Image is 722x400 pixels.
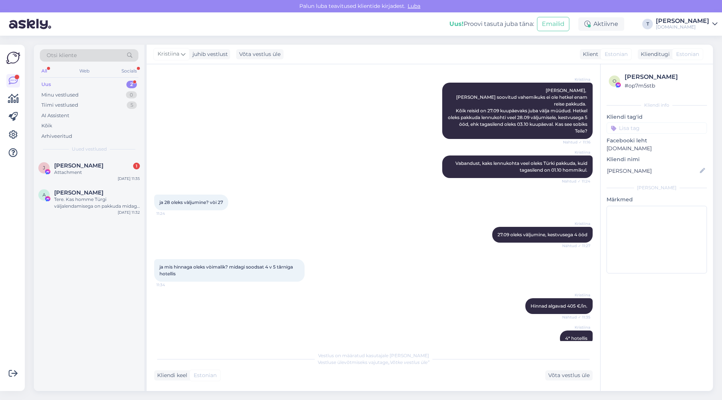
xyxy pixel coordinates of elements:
[6,51,20,65] img: Askly Logo
[154,371,187,379] div: Kliendi keel
[190,50,228,58] div: juhib vestlust
[656,18,709,24] div: [PERSON_NAME]
[156,282,185,288] span: 11:34
[607,196,707,204] p: Märkmed
[120,66,138,76] div: Socials
[607,102,707,109] div: Kliendi info
[607,155,707,163] p: Kliendi nimi
[194,371,217,379] span: Estonian
[54,169,140,176] div: Attachment
[642,19,653,29] div: T
[54,196,140,210] div: Tere. Kas homme Türgi väljalendamisega on pakkuda midagi. 3 inimest . Sibib kas 3 või 4 ööd
[118,176,140,181] div: [DATE] 11:35
[607,122,707,134] input: Lisa tag
[562,292,590,298] span: Kristiina
[562,243,590,249] span: Nähtud ✓ 11:27
[405,3,423,9] span: Luba
[449,20,464,27] b: Uus!
[562,325,590,330] span: Kristiina
[72,146,107,152] span: Uued vestlused
[43,165,45,171] span: J
[236,49,284,59] div: Võta vestlus üle
[41,81,51,88] div: Uus
[565,335,587,341] span: 4* hotellis
[607,145,707,152] p: [DOMAIN_NAME]
[448,88,589,134] span: [PERSON_NAME], [PERSON_NAME] soovitud vahemikuks ei ole hetkel enam reise pakkuda. Kõik reisid on...
[126,81,137,88] div: 2
[318,359,429,365] span: Vestluse ülevõtmiseks vajutage
[159,199,223,205] span: ja 28 oleks vàljumine? vòi 27
[449,20,534,29] div: Proovi tasuta juba täna:
[638,50,670,58] div: Klienditugi
[40,66,49,76] div: All
[607,113,707,121] p: Kliendi tag'id
[498,232,587,237] span: 27.09 oleks väljumine, kestvusega 4 ööd
[545,370,593,380] div: Võta vestlus üle
[54,189,103,196] span: Alissa Sternfeld
[562,178,590,184] span: Nähtud ✓ 11:24
[47,51,77,59] span: Otsi kliente
[41,101,78,109] div: Tiimi vestlused
[42,192,46,198] span: A
[605,50,628,58] span: Estonian
[656,24,709,30] div: [DOMAIN_NAME]
[127,101,137,109] div: 5
[41,112,69,119] div: AI Assistent
[118,210,140,215] div: [DATE] 11:32
[133,163,140,169] div: 1
[580,50,598,58] div: Klient
[531,303,587,309] span: Hinnad algavad 405 €/in.
[607,137,707,145] p: Facebooki leht
[676,50,699,58] span: Estonian
[562,77,590,82] span: Kristiina
[562,139,590,145] span: Nähtud ✓ 11:16
[625,82,705,90] div: # op7m5stb
[578,17,624,31] div: Aktiivne
[159,264,294,276] span: ja mis hinnaga oleks vòimalik? midagi soodsat 4 v 5 târniga hotellis
[562,314,590,320] span: Nähtud ✓ 11:35
[537,17,569,31] button: Emailid
[613,78,616,84] span: o
[562,149,590,155] span: Kristiina
[41,133,72,140] div: Arhiveeritud
[388,359,429,365] i: „Võtke vestlus üle”
[41,122,52,130] div: Kõik
[126,91,137,99] div: 0
[607,184,707,191] div: [PERSON_NAME]
[656,18,717,30] a: [PERSON_NAME][DOMAIN_NAME]
[625,72,705,82] div: [PERSON_NAME]
[41,91,79,99] div: Minu vestlused
[78,66,91,76] div: Web
[562,221,590,226] span: Kristiina
[455,160,589,173] span: Vabandust, kaks lennukohta veel oleks Türki pakkuda, kuid tagasilend on 01.10 hommikul.
[156,211,185,216] span: 11:24
[607,167,698,175] input: Lisa nimi
[54,162,103,169] span: Julia Vladimirov
[318,353,429,358] span: Vestlus on määratud kasutajale [PERSON_NAME]
[158,50,179,58] span: Kristiina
